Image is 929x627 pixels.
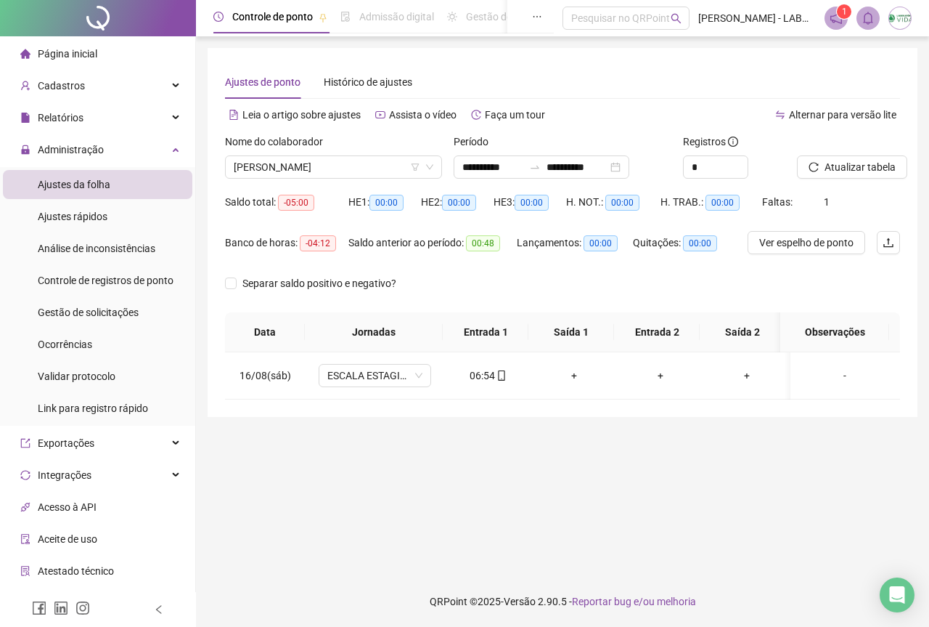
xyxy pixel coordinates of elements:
span: Controle de ponto [232,11,313,23]
span: sun [447,12,457,22]
div: + [629,368,692,384]
span: api [20,502,30,512]
span: facebook [32,601,46,615]
span: instagram [75,601,90,615]
span: 16/08(sáb) [240,370,291,381]
span: Observações [792,324,877,340]
th: Entrada 2 [614,312,700,352]
span: 00:00 [605,195,639,211]
span: history [471,110,481,120]
span: left [154,604,164,615]
span: 00:00 [584,235,618,251]
span: 00:00 [369,195,404,211]
span: youtube [375,110,385,120]
th: Jornadas [305,312,443,352]
div: Quitações: [633,235,734,251]
div: HE 1: [348,194,421,211]
span: Alternar para versão lite [789,109,896,121]
div: Saldo total: [225,194,348,211]
span: Aceite de uso [38,533,97,545]
label: Nome do colaborador [225,134,332,150]
div: H. NOT.: [566,194,660,211]
span: Acesso à API [38,501,97,513]
span: bell [862,12,875,25]
span: GABRIEL GONCALVES DOS SANTOS [234,156,433,178]
span: Exportações [38,437,94,449]
span: Administração [38,144,104,155]
span: sync [20,470,30,480]
span: mobile [495,371,507,381]
span: Faça um tour [485,109,545,121]
div: Lançamentos: [517,235,633,251]
span: Validar protocolo [38,371,115,382]
span: Ajustes da folha [38,179,110,190]
div: 06:54 [457,368,520,384]
span: to [529,161,541,173]
span: Assista o vídeo [389,109,457,121]
span: file-done [340,12,351,22]
span: 1 [824,196,830,208]
span: Gestão de solicitações [38,307,139,318]
button: Ver espelho de ponto [748,231,865,254]
th: Data [225,312,305,352]
div: Banco de horas: [225,235,348,251]
span: Versão [504,596,536,607]
span: file-text [229,110,239,120]
span: Atestado técnico [38,565,114,577]
span: upload [883,237,894,248]
th: Observações [780,312,889,352]
span: Reportar bug e/ou melhoria [572,596,696,607]
span: 1 [842,7,847,17]
span: down [425,163,434,171]
span: 00:00 [442,195,476,211]
span: Integrações [38,469,91,481]
div: HE 3: [494,194,566,211]
span: Página inicial [38,48,97,60]
span: -04:12 [300,235,336,251]
footer: QRPoint © 2025 - 2.90.5 - [196,576,929,627]
span: info-circle [728,137,738,147]
span: Análise de inconsistências [38,243,155,254]
span: Histórico de ajustes [324,76,412,88]
span: file [20,113,30,123]
span: filter [411,163,420,171]
th: Saída 1 [528,312,614,352]
span: linkedin [54,601,68,615]
div: HE 2: [421,194,494,211]
span: 00:00 [515,195,549,211]
th: Entrada 1 [443,312,528,352]
span: 00:48 [466,235,500,251]
span: [PERSON_NAME] - LABORATORIO POLICLÍNICA VIDA [698,10,816,26]
button: Atualizar tabela [797,155,907,179]
div: + [543,368,606,384]
span: solution [20,566,30,576]
div: Saldo anterior ao período: [348,235,517,251]
span: Relatórios [38,112,83,124]
span: Faltas: [762,196,795,208]
span: Admissão digital [359,11,434,23]
span: 00:00 [683,235,717,251]
span: Registros [683,134,738,150]
span: swap-right [529,161,541,173]
span: Ajustes de ponto [225,76,300,88]
span: search [671,13,682,24]
span: lock [20,145,30,155]
span: swap [775,110,785,120]
span: Gestão de férias [466,11,539,23]
div: - [802,368,888,384]
span: clock-circle [213,12,224,22]
span: 00:00 [705,195,740,211]
div: Open Intercom Messenger [880,578,914,612]
span: Ajustes rápidos [38,211,107,222]
div: + [716,368,779,384]
span: Ver espelho de ponto [759,235,854,251]
label: Período [454,134,498,150]
span: user-add [20,81,30,91]
span: ESCALA ESTAGIO PADRAO [327,365,422,387]
span: reload [809,162,819,172]
span: pushpin [319,13,327,22]
span: audit [20,534,30,544]
span: home [20,49,30,59]
span: notification [830,12,843,25]
span: Cadastros [38,80,85,92]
